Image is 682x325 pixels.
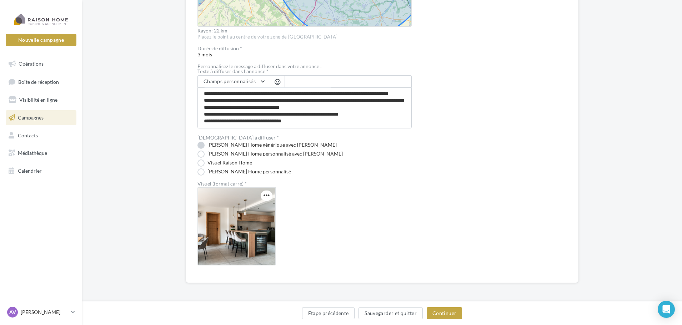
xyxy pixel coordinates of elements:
[6,34,76,46] button: Nouvelle campagne
[197,151,343,158] label: [PERSON_NAME] Home personnalisé avec [PERSON_NAME]
[19,61,44,67] span: Opérations
[4,146,78,161] a: Médiathèque
[4,128,78,143] a: Contacts
[358,307,423,319] button: Sauvegarder et quitter
[4,56,78,71] a: Opérations
[18,132,38,138] span: Contacts
[4,163,78,178] a: Calendrier
[197,69,412,74] label: Texte à diffuser dans l'annonce *
[658,301,675,318] div: Open Intercom Messenger
[427,307,462,319] button: Continuer
[4,110,78,125] a: Campagnes
[197,46,412,57] span: 3 mois
[18,168,42,174] span: Calendrier
[197,159,252,167] label: Visuel Raison Home
[198,76,269,88] button: Champs personnalisés
[21,309,68,316] p: [PERSON_NAME]
[18,78,59,85] span: Boîte de réception
[4,92,78,107] a: Visibilité en ligne
[204,78,256,84] span: Champs personnalisés
[197,34,412,40] div: Placez le point au centre de votre zone de [GEOGRAPHIC_DATA]
[197,135,279,140] label: [DEMOGRAPHIC_DATA] à diffuser *
[197,168,291,176] label: [PERSON_NAME] Home personnalisé
[18,150,47,156] span: Médiathèque
[197,46,412,51] div: Durée de diffusion *
[4,74,78,90] a: Boîte de réception
[19,97,57,103] span: Visibilité en ligne
[197,64,412,69] div: Personnalisez le message a diffuser dans votre annonce :
[302,307,355,319] button: Etape précédente
[197,142,337,149] label: [PERSON_NAME] Home générique avec [PERSON_NAME]
[197,181,412,186] label: Visuel (format carré) *
[197,28,412,33] div: Rayon: 22 km
[6,305,76,319] a: AV [PERSON_NAME]
[18,115,44,121] span: Campagnes
[9,309,16,316] span: AV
